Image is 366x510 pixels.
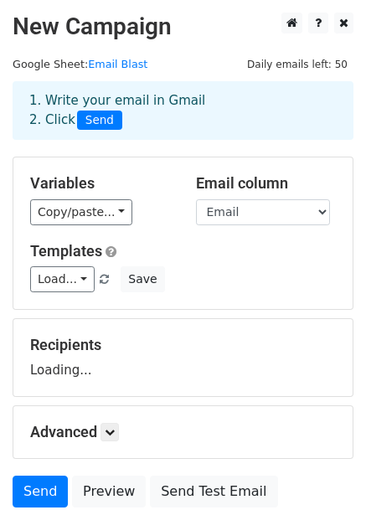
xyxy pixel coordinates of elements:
[30,336,336,379] div: Loading...
[13,58,147,70] small: Google Sheet:
[196,174,337,193] h5: Email column
[72,476,146,507] a: Preview
[241,55,353,74] span: Daily emails left: 50
[30,266,95,292] a: Load...
[30,423,336,441] h5: Advanced
[30,336,336,354] h5: Recipients
[77,111,122,131] span: Send
[30,242,102,260] a: Templates
[88,58,147,70] a: Email Blast
[30,199,132,225] a: Copy/paste...
[241,58,353,70] a: Daily emails left: 50
[121,266,164,292] button: Save
[150,476,277,507] a: Send Test Email
[13,476,68,507] a: Send
[17,91,349,130] div: 1. Write your email in Gmail 2. Click
[13,13,353,41] h2: New Campaign
[30,174,171,193] h5: Variables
